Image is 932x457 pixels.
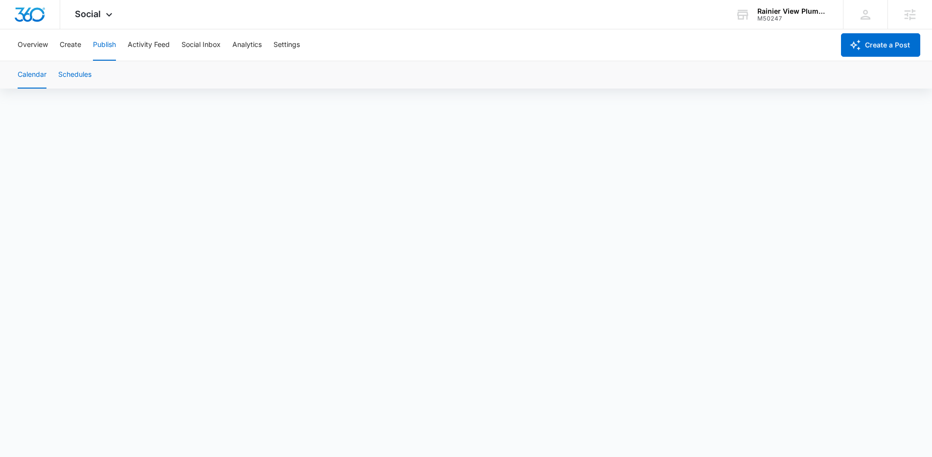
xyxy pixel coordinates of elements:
[273,29,300,61] button: Settings
[60,29,81,61] button: Create
[841,33,920,57] button: Create a Post
[18,61,46,89] button: Calendar
[232,29,262,61] button: Analytics
[18,29,48,61] button: Overview
[182,29,221,61] button: Social Inbox
[75,9,101,19] span: Social
[757,7,829,15] div: account name
[128,29,170,61] button: Activity Feed
[757,15,829,22] div: account id
[58,61,91,89] button: Schedules
[93,29,116,61] button: Publish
